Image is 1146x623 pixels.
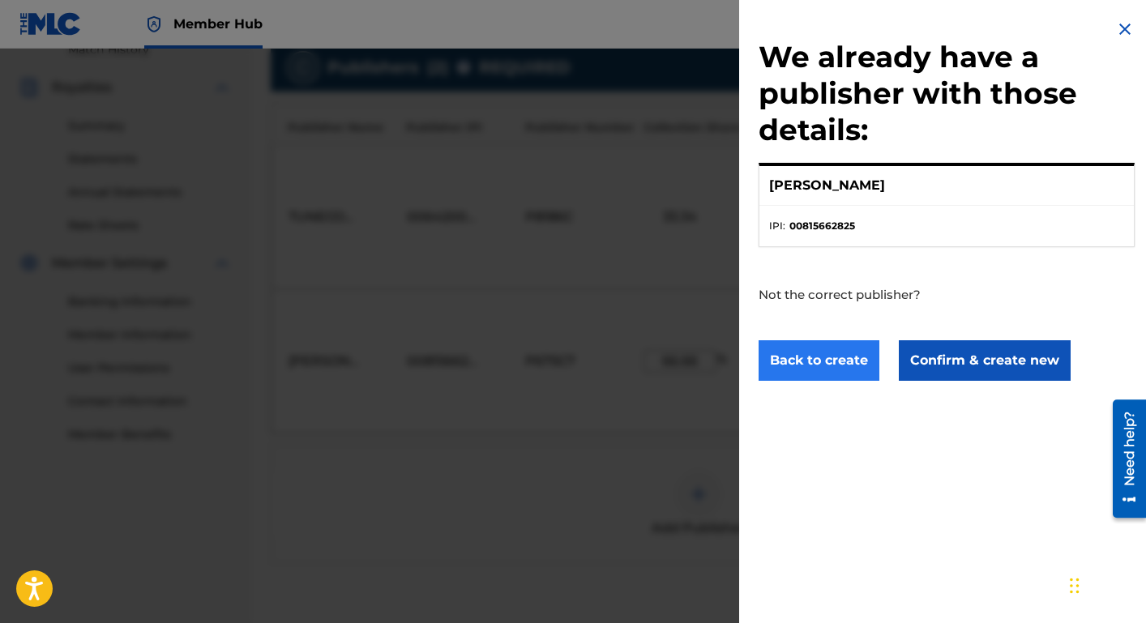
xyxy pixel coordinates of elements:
p: [PERSON_NAME] [769,176,885,195]
iframe: Chat Widget [1065,545,1146,623]
button: Confirm & create new [899,340,1071,381]
span: IPI : [769,219,785,233]
img: Top Rightsholder [144,15,164,34]
p: Not the correct publisher? [759,247,1042,324]
h2: We already have a publisher with those details: [759,39,1135,153]
span: Member Hub [173,15,263,33]
div: Drag [1070,561,1080,610]
button: Back to create [759,340,879,381]
strong: 00815662825 [789,219,855,233]
iframe: Resource Center [1101,394,1146,524]
img: MLC Logo [19,12,82,36]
